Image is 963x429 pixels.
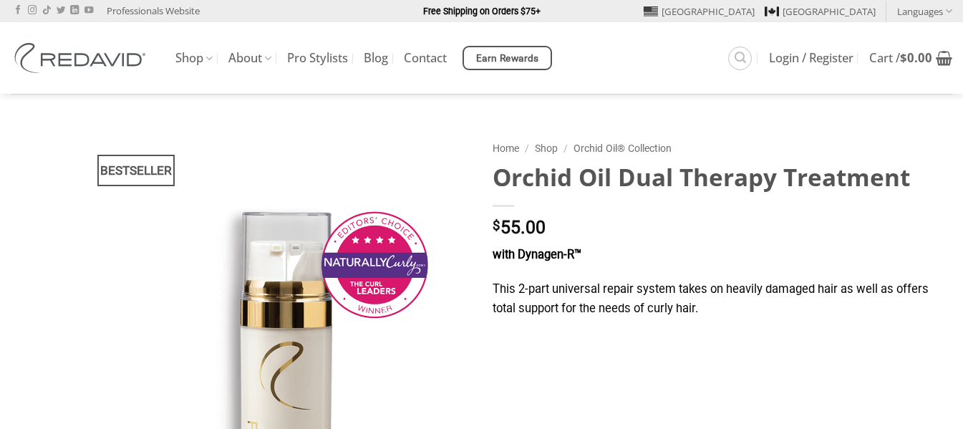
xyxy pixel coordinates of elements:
[769,45,853,71] a: Login / Register
[493,248,581,261] strong: with Dynagen-R™
[897,1,952,21] a: Languages
[11,43,154,73] img: REDAVID Salon Products | United States
[535,143,558,154] a: Shop
[728,47,752,70] a: Search
[493,143,519,154] a: Home
[287,45,348,71] a: Pro Stylists
[900,49,907,66] span: $
[769,52,853,64] span: Login / Register
[493,217,546,238] bdi: 55.00
[423,6,541,16] strong: Free Shipping on Orders $75+
[70,6,79,16] a: Follow on LinkedIn
[869,52,932,64] span: Cart /
[228,44,271,72] a: About
[404,45,447,71] a: Contact
[644,1,755,22] a: [GEOGRAPHIC_DATA]
[493,280,940,318] p: This 2-part universal repair system takes on heavily damaged hair as well as offers total support...
[463,46,552,70] a: Earn Rewards
[869,42,952,74] a: View cart
[476,51,539,67] span: Earn Rewards
[563,143,568,154] span: /
[525,143,529,154] span: /
[900,49,932,66] bdi: 0.00
[364,45,388,71] a: Blog
[175,44,213,72] a: Shop
[57,6,65,16] a: Follow on Twitter
[28,6,37,16] a: Follow on Instagram
[84,6,93,16] a: Follow on YouTube
[42,6,51,16] a: Follow on TikTok
[493,162,940,193] h1: Orchid Oil Dual Therapy Treatment
[574,143,672,154] a: Orchid Oil® Collection
[14,6,22,16] a: Follow on Facebook
[493,219,500,233] span: $
[765,1,876,22] a: [GEOGRAPHIC_DATA]
[493,140,940,157] nav: Breadcrumb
